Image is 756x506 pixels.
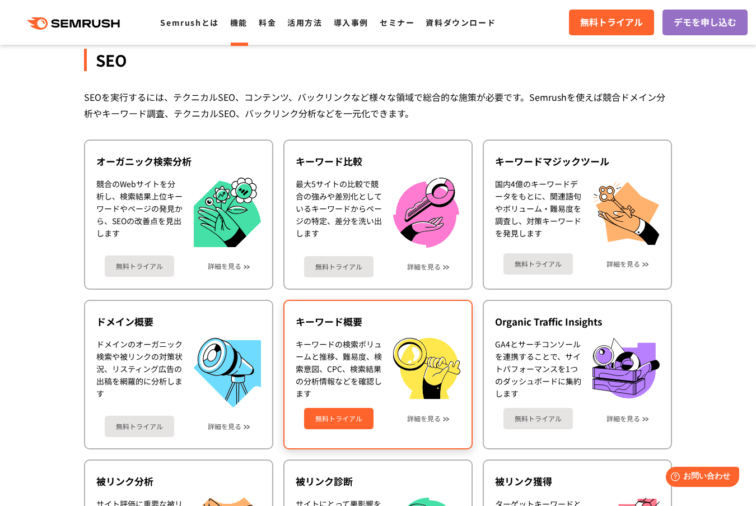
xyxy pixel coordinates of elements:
a: 導入事例 [334,17,368,28]
img: Organic Traffic Insights [592,338,660,398]
div: キーワード概要 [296,315,460,328]
a: 詳細を見る [407,415,441,423]
div: SEO [84,49,672,71]
a: 無料トライアル [304,256,374,277]
a: 活用方法 [287,17,322,28]
div: キーワードマジックツール [495,155,660,168]
a: デモを申し込む [662,10,748,35]
div: SEOを実行するには、テクニカルSEO、コンテンツ、バックリンクなど様々な領域で総合的な施策が必要です。Semrushを使えば競合ドメイン分析やキーワード調査、テクニカルSEO、バックリンク分析... [84,89,672,122]
div: 被リンク獲得 [495,475,660,488]
div: 被リンク診断 [296,475,460,488]
a: 無料トライアル [105,416,174,437]
div: ドメインのオーガニック検索や被リンクの対策状況、リスティング広告の出稿を網羅的に分析します [96,338,183,407]
div: 国内4億のキーワードデータをもとに、関連語句やボリューム・難易度を調査し、対策キーワードを発見します [495,178,581,245]
a: 資料ダウンロード [426,17,496,28]
img: キーワードマジックツール [592,178,660,245]
div: 最大5サイトの比較で競合の強みや差別化としているキーワードからページの特定、差分を洗い出します [296,178,382,248]
a: Semrushとは [160,17,218,28]
a: セミナー [380,17,414,28]
div: オーガニック検索分析 [96,155,261,168]
a: 詳細を見る [208,262,241,270]
a: 料金 [259,17,276,28]
div: 競合のWebサイトを分析し、検索結果上位キーワードやページの発見から、SEOの改善点を見出します [96,178,183,248]
div: Organic Traffic Insights [495,315,660,328]
iframe: Help widget launcher [656,462,744,494]
a: 機能 [230,17,248,28]
a: 詳細を見る [606,415,640,423]
div: ドメイン概要 [96,315,261,328]
div: キーワードの検索ボリュームと推移、難易度、検索意図、CPC、検索結果の分析情報などを確認します [296,338,382,400]
a: 無料トライアル [569,10,654,35]
a: 詳細を見る [606,260,640,268]
a: 無料トライアル [503,253,573,275]
a: 無料トライアル [304,408,374,429]
a: 詳細を見る [208,423,241,430]
span: デモを申し込む [674,15,736,30]
a: 無料トライアル [503,408,573,429]
a: 無料トライアル [105,256,174,277]
div: GA4とサーチコンソールを連携することで、サイトパフォーマンスを1つのダッシュボードに集約します [495,338,581,400]
div: 被リンク分析 [96,475,261,488]
img: キーワード概要 [393,338,460,399]
img: ドメイン概要 [194,338,261,407]
img: オーガニック検索分析 [194,178,261,248]
span: 無料トライアル [580,15,643,30]
div: キーワード比較 [296,155,460,168]
a: 詳細を見る [407,263,441,271]
img: キーワード比較 [393,178,459,248]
